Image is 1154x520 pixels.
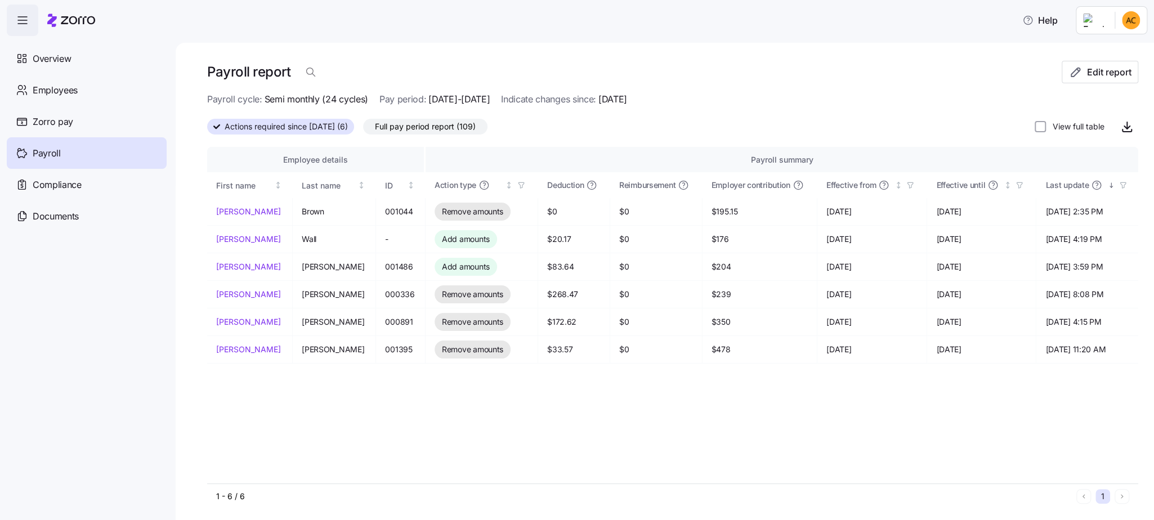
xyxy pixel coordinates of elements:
[1045,344,1129,355] span: [DATE] 11:20 AM
[619,316,693,328] span: $0
[927,172,1036,198] th: Effective untilNot sorted
[1122,11,1140,29] img: 73cb5fcb97e4e55e33d00a8b5270766a
[385,180,405,192] div: ID
[712,344,808,355] span: $478
[936,206,1027,217] span: [DATE]
[379,92,426,106] span: Pay period:
[442,344,503,355] span: Remove amounts
[1076,489,1091,504] button: Previous page
[547,234,601,245] span: $20.17
[216,206,283,217] a: [PERSON_NAME]
[7,200,167,232] a: Documents
[712,180,790,191] span: Employer contribution
[936,316,1027,328] span: [DATE]
[385,316,416,328] span: 000891
[407,181,415,189] div: Not sorted
[216,289,283,300] a: [PERSON_NAME]
[1045,289,1129,300] span: [DATE] 8:08 PM
[936,344,1027,355] span: [DATE]
[302,261,366,272] span: [PERSON_NAME]
[357,181,365,189] div: Not sorted
[894,181,902,189] div: Not sorted
[1045,261,1129,272] span: [DATE] 3:59 PM
[505,181,513,189] div: Not sorted
[712,234,808,245] span: $176
[216,154,415,166] div: Employee details
[547,261,601,272] span: $83.64
[293,172,376,198] th: Last nameNot sorted
[1083,14,1106,27] img: Employer logo
[1022,14,1058,27] span: Help
[7,137,167,169] a: Payroll
[375,119,476,134] span: Full pay period report (109)
[712,316,808,328] span: $350
[7,169,167,200] a: Compliance
[826,316,918,328] span: [DATE]
[216,180,272,192] div: First name
[712,261,808,272] span: $204
[33,115,73,129] span: Zorro pay
[547,316,601,328] span: $172.62
[216,234,283,245] a: [PERSON_NAME]
[302,234,366,245] span: Wall
[826,206,918,217] span: [DATE]
[598,92,627,106] span: [DATE]
[428,92,490,106] span: [DATE]-[DATE]
[826,180,876,191] span: Effective from
[619,234,693,245] span: $0
[207,172,293,198] th: First nameNot sorted
[826,261,918,272] span: [DATE]
[7,74,167,106] a: Employees
[1107,181,1115,189] div: Sorted descending
[33,83,78,97] span: Employees
[302,289,366,300] span: [PERSON_NAME]
[225,119,348,134] span: Actions required since [DATE] (6)
[1045,234,1129,245] span: [DATE] 4:19 PM
[501,92,596,106] span: Indicate changes since:
[435,154,1129,166] div: Payroll summary
[33,52,71,66] span: Overview
[385,289,416,300] span: 000336
[712,206,808,217] span: $195.15
[1062,61,1138,83] button: Edit report
[7,43,167,74] a: Overview
[33,146,61,160] span: Payroll
[207,92,262,106] span: Payroll cycle:
[33,209,79,223] span: Documents
[385,206,416,217] span: 001044
[216,316,283,328] a: [PERSON_NAME]
[442,289,503,300] span: Remove amounts
[442,206,503,217] span: Remove amounts
[936,261,1027,272] span: [DATE]
[442,316,503,328] span: Remove amounts
[216,491,1072,502] div: 1 - 6 / 6
[302,316,366,328] span: [PERSON_NAME]
[547,180,584,191] span: Deduction
[817,172,927,198] th: Effective fromNot sorted
[1046,121,1104,132] label: View full table
[274,181,282,189] div: Not sorted
[302,206,366,217] span: Brown
[302,180,356,192] div: Last name
[547,344,601,355] span: $33.57
[385,344,416,355] span: 001395
[442,234,490,245] span: Add amounts
[1013,9,1067,32] button: Help
[207,63,290,80] h1: Payroll report
[265,92,368,106] span: Semi monthly (24 cycles)
[936,234,1027,245] span: [DATE]
[826,234,918,245] span: [DATE]
[385,261,416,272] span: 001486
[1095,489,1110,504] button: 1
[619,180,676,191] span: Reimbursement
[1045,180,1089,191] span: Last update
[1115,489,1129,504] button: Next page
[936,180,985,191] span: Effective until
[33,178,82,192] span: Compliance
[1004,181,1012,189] div: Not sorted
[619,344,693,355] span: $0
[1045,316,1129,328] span: [DATE] 4:15 PM
[619,206,693,217] span: $0
[547,206,601,217] span: $0
[7,106,167,137] a: Zorro pay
